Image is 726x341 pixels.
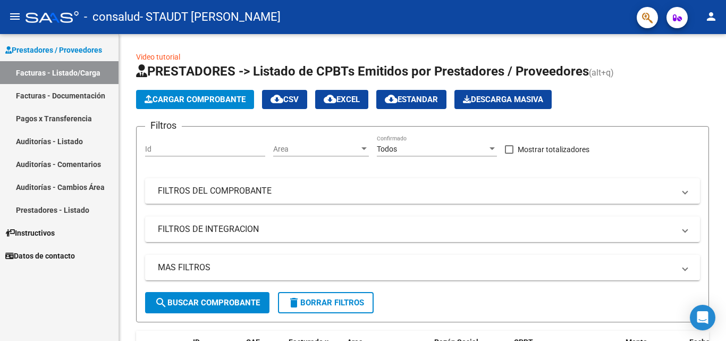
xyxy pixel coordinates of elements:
[315,90,368,109] button: EXCEL
[145,217,700,242] mat-expansion-panel-header: FILTROS DE INTEGRACION
[145,255,700,280] mat-expansion-panel-header: MAS FILTROS
[145,118,182,133] h3: Filtros
[84,5,140,29] span: - consalud
[140,5,281,29] span: - STAUDT [PERSON_NAME]
[705,10,717,23] mat-icon: person
[9,10,21,23] mat-icon: menu
[454,90,552,109] button: Descarga Masiva
[5,227,55,239] span: Instructivos
[145,292,269,313] button: Buscar Comprobante
[5,250,75,262] span: Datos de contacto
[262,90,307,109] button: CSV
[589,68,614,78] span: (alt+q)
[158,185,674,197] mat-panel-title: FILTROS DEL COMPROBANTE
[155,298,260,307] span: Buscar Comprobante
[376,90,446,109] button: Estandar
[158,262,674,273] mat-panel-title: MAS FILTROS
[271,95,299,104] span: CSV
[273,145,359,154] span: Area
[145,95,246,104] span: Cargar Comprobante
[288,296,300,309] mat-icon: delete
[278,292,374,313] button: Borrar Filtros
[5,44,102,56] span: Prestadores / Proveedores
[145,178,700,204] mat-expansion-panel-header: FILTROS DEL COMPROBANTE
[271,93,283,105] mat-icon: cloud_download
[158,223,674,235] mat-panel-title: FILTROS DE INTEGRACION
[288,298,364,307] span: Borrar Filtros
[385,95,438,104] span: Estandar
[324,95,360,104] span: EXCEL
[463,95,543,104] span: Descarga Masiva
[136,53,180,61] a: Video tutorial
[690,305,715,330] div: Open Intercom Messenger
[518,143,589,156] span: Mostrar totalizadores
[324,93,336,105] mat-icon: cloud_download
[377,145,397,153] span: Todos
[454,90,552,109] app-download-masive: Descarga masiva de comprobantes (adjuntos)
[136,90,254,109] button: Cargar Comprobante
[136,64,589,79] span: PRESTADORES -> Listado de CPBTs Emitidos por Prestadores / Proveedores
[385,93,398,105] mat-icon: cloud_download
[155,296,167,309] mat-icon: search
